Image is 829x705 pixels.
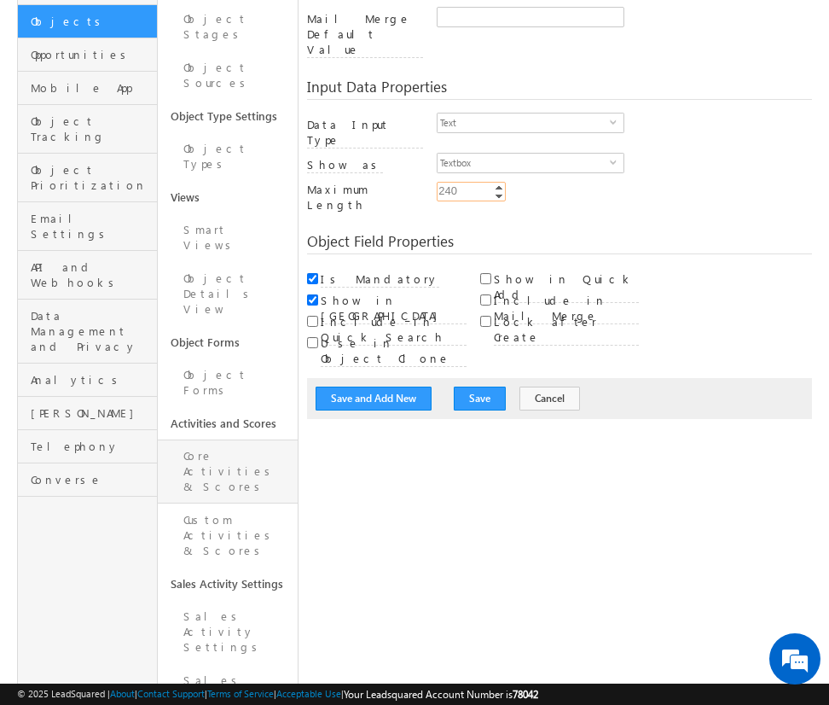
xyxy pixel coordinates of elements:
a: Activities and Scores [158,407,298,440]
a: Opportunities [18,38,157,72]
a: Show in Quick Add [494,287,639,301]
a: Object Prioritization [18,154,157,202]
span: Mobile App [31,80,153,96]
label: Show in [GEOGRAPHIC_DATA] [321,293,466,324]
a: About [110,688,135,699]
a: Object Details View [158,262,298,326]
a: Is Mandatory [321,271,439,286]
a: Contact Support [137,688,205,699]
div: Object Field Properties [307,234,812,254]
a: API and Webhooks [18,251,157,300]
a: Object Type Settings [158,100,298,132]
a: Telephony [18,430,157,463]
span: © 2025 LeadSquared | | | | | [17,686,538,702]
span: Your Leadsquared Account Number is [344,688,538,701]
a: Show in [GEOGRAPHIC_DATA] [321,308,466,323]
a: Use in Object Clone [321,351,466,365]
button: Save [454,387,506,411]
a: Object Forms [158,358,298,407]
label: Use in Object Clone [321,335,466,367]
span: Email Settings [31,211,153,242]
span: select [610,118,623,125]
a: Converse [18,463,157,497]
span: Objects [31,14,153,29]
div: Minimize live chat window [280,9,321,50]
a: Show as [307,157,383,172]
a: Sales Activity Settings [158,600,298,664]
div: Chat with us now [89,90,287,112]
label: Is Mandatory [321,271,439,288]
a: Object Sources [158,51,298,100]
label: Include in Mail Merge [494,293,639,324]
label: Data Input Type [307,117,423,149]
em: Start Chat [232,526,310,549]
a: Increment [492,183,506,191]
textarea: Type your message and hit 'Enter' [22,158,311,511]
span: select [610,158,623,166]
span: [PERSON_NAME] [31,405,153,421]
a: Include in Mail Merge [494,308,639,323]
label: Mail Merge Default Value [307,11,423,58]
a: Analytics [18,364,157,397]
span: Analytics [31,372,153,387]
span: Object Prioritization [31,162,153,193]
a: Include in Quick Search [321,329,466,344]
label: Show as [307,157,383,173]
a: Custom Activities & Scores [158,504,298,568]
a: Core Activities & Scores [158,440,298,504]
label: Lock after Create [494,314,639,346]
label: Include in Quick Search [321,314,466,346]
span: Converse [31,472,153,487]
a: Views [158,181,298,213]
a: Smart Views [158,213,298,262]
span: Telephony [31,439,153,454]
span: Textbox [438,154,610,172]
a: Decrement [492,191,506,201]
a: [PERSON_NAME] [18,397,157,430]
span: Object Tracking [31,114,153,144]
label: Show in Quick Add [494,271,639,303]
a: Mobile App [18,72,157,105]
a: Lock after Create [494,329,639,344]
span: Opportunities [31,47,153,62]
button: Save and Add New [316,387,432,411]
a: Email Settings [18,202,157,251]
img: d_60004797649_company_0_60004797649 [29,90,72,112]
a: Data Input Type [307,132,423,147]
a: Object Forms [158,326,298,358]
a: Data Management and Privacy [18,300,157,364]
label: Maximum Length [307,182,423,213]
span: Text [438,114,610,132]
span: 78042 [513,688,538,701]
a: Acceptable Use [276,688,341,699]
a: Terms of Service [207,688,274,699]
a: Objects [18,5,157,38]
a: Object Types [158,132,298,181]
span: Data Management and Privacy [31,308,153,354]
span: API and Webhooks [31,259,153,290]
a: Mail Merge Default Value [307,42,423,56]
div: Input Data Properties [307,79,812,100]
a: Object Stages [158,3,298,51]
a: Object Tracking [18,105,157,154]
button: Cancel [519,387,580,411]
a: Sales Activity Settings [158,568,298,600]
